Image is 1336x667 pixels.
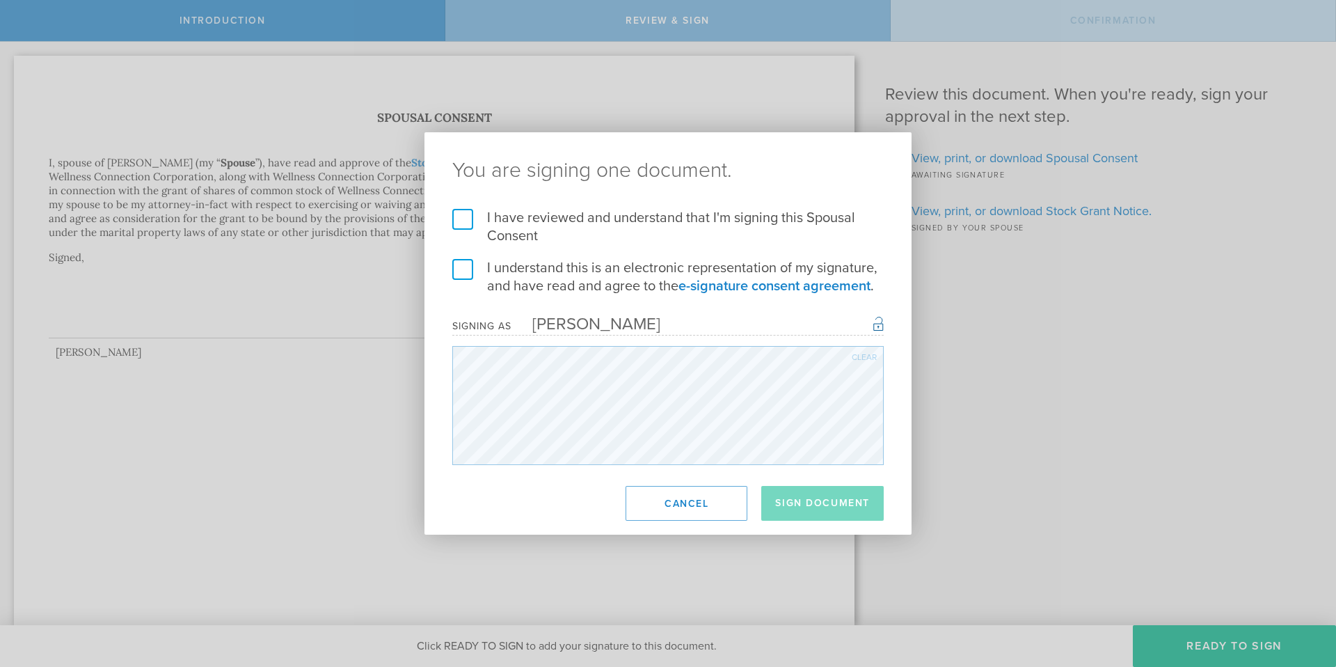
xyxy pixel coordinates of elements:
[626,486,747,521] button: Cancel
[1266,558,1336,625] iframe: Chat Widget
[452,259,884,295] label: I understand this is an electronic representation of my signature, and have read and agree to the .
[678,278,870,295] a: e-signature consent agreement
[452,320,511,332] div: Signing as
[452,160,884,181] ng-pluralize: You are signing one document.
[452,209,884,245] label: I have reviewed and understand that I'm signing this Spousal Consent
[511,314,660,334] div: [PERSON_NAME]
[761,486,884,521] button: Sign Document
